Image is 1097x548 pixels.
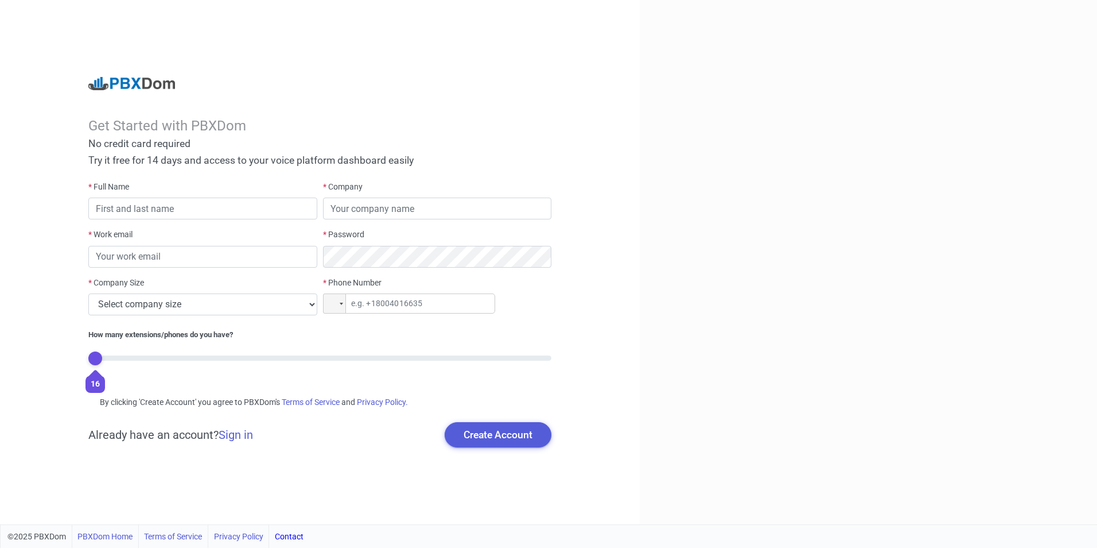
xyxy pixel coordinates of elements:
[7,525,304,548] div: ©2025 PBXDom
[214,525,263,548] a: Privacy Policy
[445,422,551,447] button: Create Account
[91,379,100,388] span: 16
[88,396,551,408] div: By clicking 'Create Account' you agree to PBXDom's and
[282,398,340,407] a: Terms of Service
[357,398,408,407] a: Privacy Policy.
[88,118,551,134] div: Get Started with PBXDom
[88,181,129,193] label: Full Name
[323,229,364,241] label: Password
[323,294,495,314] input: e.g. +18004016635
[88,229,133,241] label: Work email
[144,525,202,548] a: Terms of Service
[88,428,253,442] h5: Already have an account?
[88,198,317,219] input: First and last name
[88,329,551,341] div: How many extensions/phones do you have?
[323,181,363,193] label: Company
[275,525,304,548] a: Contact
[88,246,317,268] input: Your work email
[88,277,144,289] label: Company Size
[323,198,551,219] input: Your company name
[88,138,414,166] span: No credit card required Try it free for 14 days and access to your voice platform dashboard easily
[323,277,382,289] label: Phone Number
[77,525,133,548] a: PBXDom Home
[219,428,253,442] a: Sign in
